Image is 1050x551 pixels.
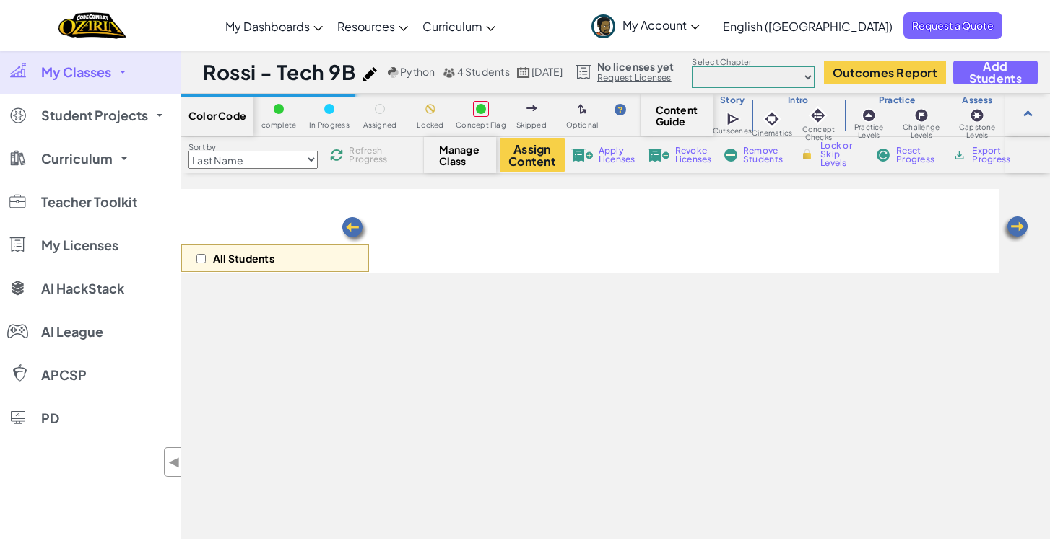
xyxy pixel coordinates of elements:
img: IconChallengeLevel.svg [914,108,929,123]
img: IconHint.svg [615,104,626,115]
span: ◀ [168,451,181,472]
img: IconPracticeLevel.svg [862,108,876,123]
span: Reset Progress [896,146,940,164]
img: IconArchive.svg [953,149,966,162]
img: Home [58,11,126,40]
span: No licenses yet [597,61,674,72]
h3: Assess [950,94,1005,106]
img: python.png [388,67,399,78]
a: My Account [584,3,707,48]
button: Add Students [953,61,1037,84]
span: Capstone Levels [950,123,1005,139]
img: IconLicenseRevoke.svg [648,149,669,162]
span: Refresh Progress [349,146,394,164]
span: Assigned [363,121,397,129]
h1: Rossi - Tech 9B [203,58,355,86]
img: IconReset.svg [876,149,890,162]
p: All Students [213,252,274,264]
span: Cinematics [752,129,792,137]
span: Optional [566,121,599,129]
span: 4 Students [457,65,510,78]
img: MultipleUsers.png [443,67,456,78]
label: Select Chapter [692,56,815,68]
span: Remove Students [743,146,786,164]
label: Sort by [188,141,318,153]
span: Curriculum [41,152,113,165]
a: Request Licenses [597,72,674,84]
img: IconRemoveStudents.svg [724,149,737,162]
span: Add Students [966,60,1025,84]
span: Locked [417,121,443,129]
img: IconOptionalLevel.svg [578,104,587,115]
img: avatar [591,14,615,38]
span: Challenge Levels [893,123,950,139]
span: Apply Licenses [599,146,635,164]
a: Curriculum [415,6,503,45]
a: English ([GEOGRAPHIC_DATA]) [716,6,900,45]
span: Teacher Toolkit [41,195,137,208]
span: Student Projects [41,109,148,122]
img: Arrow_Left.png [1001,215,1030,244]
span: Cutscenes [713,127,752,135]
span: My Classes [41,66,111,79]
span: Curriculum [422,19,482,34]
span: My Licenses [41,239,118,252]
a: Ozaria by CodeCombat logo [58,11,126,40]
span: Skipped [516,121,547,129]
span: Concept Checks [792,125,844,141]
img: IconInteractive.svg [808,105,828,125]
span: Lock or Skip Levels [820,141,863,167]
a: Resources [330,6,415,45]
span: My Dashboards [225,19,310,34]
img: calendar.svg [517,67,530,78]
span: My Account [622,17,700,32]
img: IconReload.svg [328,146,345,164]
img: IconCapstoneLevel.svg [970,108,984,123]
span: Resources [337,19,395,34]
span: AI League [41,325,103,338]
img: IconCinematic.svg [762,109,782,129]
button: Outcomes Report [824,61,946,84]
button: Assign Content [500,138,565,172]
img: IconCutscene.svg [726,111,742,127]
span: AI HackStack [41,282,124,295]
span: Practice Levels [845,123,893,139]
span: Content Guide [656,104,698,127]
img: Arrow_Left.png [340,216,369,244]
span: Export Progress [972,146,1016,164]
span: Revoke Licenses [675,146,712,164]
span: Concept Flag [456,121,506,129]
span: Color Code [188,110,246,121]
h3: Story [713,94,752,106]
img: IconLock.svg [799,148,815,161]
img: IconSkippedLevel.svg [526,105,537,111]
span: In Progress [309,121,350,129]
span: Python [400,65,435,78]
h3: Practice [845,94,950,106]
img: iconPencil.svg [363,67,377,81]
a: My Dashboards [218,6,330,45]
img: IconLicenseApply.svg [571,149,593,162]
span: Manage Class [439,144,482,167]
a: Request a Quote [903,12,1002,39]
span: English ([GEOGRAPHIC_DATA]) [723,19,893,34]
h3: Intro [752,94,845,106]
span: complete [261,121,297,129]
span: [DATE] [531,65,563,78]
